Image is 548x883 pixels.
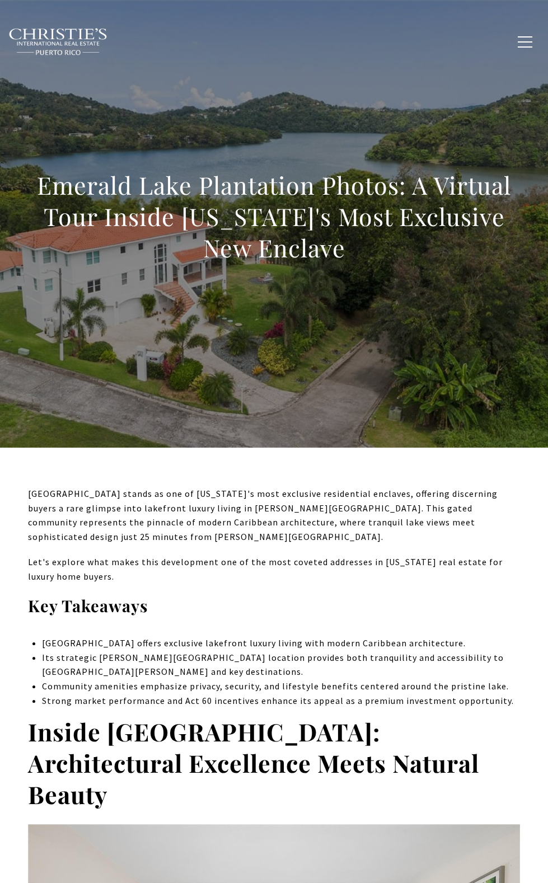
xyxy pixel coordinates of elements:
[28,715,479,810] strong: Inside [GEOGRAPHIC_DATA]: Architectural Excellence Meets Natural Beauty
[42,679,520,694] p: Community amenities emphasize privacy, security, and lifestyle benefits centered around the prist...
[42,636,520,651] p: [GEOGRAPHIC_DATA] offers exclusive lakefront luxury living with modern Caribbean architecture.
[28,555,520,584] p: Let's explore what makes this development one of the most coveted addresses in [US_STATE] real es...
[8,28,108,56] img: Christie's International Real Estate black text logo
[42,651,520,679] p: Its strategic [PERSON_NAME][GEOGRAPHIC_DATA] location provides both tranquility and accessibility...
[42,694,520,708] p: Strong market performance and Act 60 incentives enhance its appeal as a premium investment opport...
[28,170,520,264] h1: Emerald Lake Plantation Photos: A Virtual Tour Inside [US_STATE]'s Most Exclusive New Enclave
[28,487,520,544] p: [GEOGRAPHIC_DATA] stands as one of [US_STATE]'s most exclusive residential enclaves, offering dis...
[28,595,148,616] strong: Key Takeaways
